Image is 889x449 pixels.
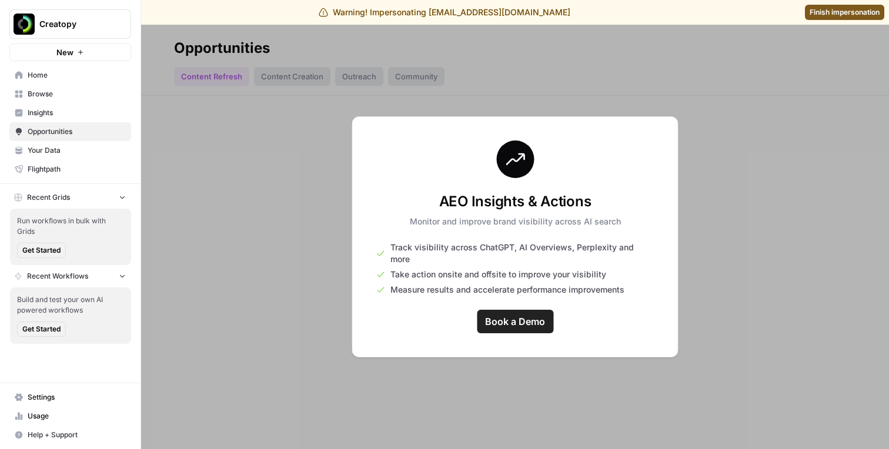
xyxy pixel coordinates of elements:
h3: AEO Insights & Actions [410,192,621,211]
span: Build and test your own AI powered workflows [17,294,124,316]
span: Run workflows in bulk with Grids [17,216,124,237]
img: Creatopy Logo [14,14,35,35]
span: Recent Grids [27,192,70,203]
div: Warning! Impersonating [EMAIL_ADDRESS][DOMAIN_NAME] [319,6,570,18]
span: Finish impersonation [810,7,880,18]
span: Take action onsite and offsite to improve your visibility [390,269,606,280]
a: Browse [9,85,131,103]
span: Home [28,70,126,81]
button: Get Started [17,243,66,258]
span: New [56,46,73,58]
a: Your Data [9,141,131,160]
button: New [9,43,131,61]
span: Flightpath [28,164,126,175]
span: Measure results and accelerate performance improvements [390,284,624,296]
a: Insights [9,103,131,122]
span: Book a Demo [485,314,545,329]
span: Browse [28,89,126,99]
a: Flightpath [9,160,131,179]
button: Help + Support [9,425,131,444]
span: Help + Support [28,430,126,440]
a: Settings [9,388,131,407]
a: Home [9,66,131,85]
button: Get Started [17,321,66,337]
span: Get Started [22,324,61,334]
button: Recent Workflows [9,267,131,285]
span: Creatopy [39,18,111,30]
span: Settings [28,392,126,403]
a: Opportunities [9,122,131,141]
span: Usage [28,411,126,421]
button: Workspace: Creatopy [9,9,131,39]
span: Track visibility across ChatGPT, AI Overviews, Perplexity and more [390,242,654,265]
span: Your Data [28,145,126,156]
span: Opportunities [28,126,126,137]
span: Insights [28,108,126,118]
a: Book a Demo [477,310,553,333]
a: Usage [9,407,131,425]
span: Recent Workflows [27,271,88,282]
button: Recent Grids [9,189,131,206]
span: Get Started [22,245,61,256]
p: Monitor and improve brand visibility across AI search [410,216,621,227]
a: Finish impersonation [805,5,884,20]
